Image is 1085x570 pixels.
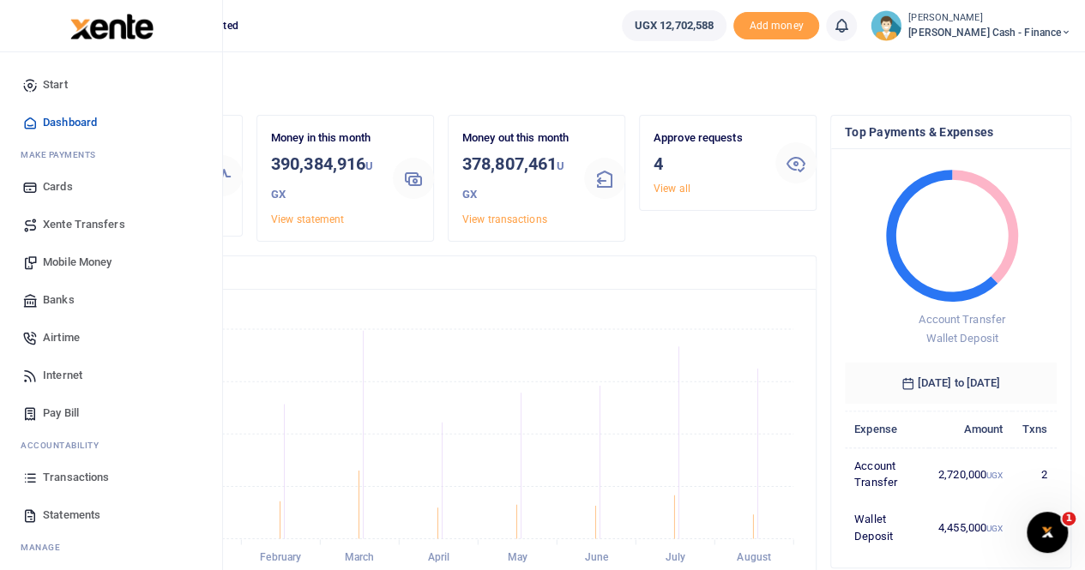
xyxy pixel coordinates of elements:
[33,439,99,452] span: countability
[14,534,208,561] li: M
[462,159,564,201] small: UGX
[43,469,109,486] span: Transactions
[929,411,1013,447] th: Amount
[14,104,208,141] a: Dashboard
[14,66,208,104] a: Start
[43,507,100,524] span: Statements
[871,10,901,41] img: profile-user
[733,18,819,31] a: Add money
[43,216,125,233] span: Xente Transfers
[14,459,208,496] a: Transactions
[29,541,61,554] span: anage
[733,12,819,40] li: Toup your wallet
[43,405,79,422] span: Pay Bill
[271,129,379,147] p: Money in this month
[845,447,929,501] td: Account Transfer
[986,471,1003,480] small: UGX
[925,332,998,345] span: Wallet Deposit
[654,151,762,177] h3: 4
[1027,512,1068,553] iframe: Intercom live chat
[70,14,154,39] img: logo-large
[14,281,208,319] a: Banks
[462,151,570,207] h3: 378,807,461
[43,291,75,309] span: Banks
[908,11,1071,26] small: [PERSON_NAME]
[271,159,373,201] small: UGX
[1062,512,1076,525] span: 1
[43,114,97,131] span: Dashboard
[733,12,819,40] span: Add money
[69,19,154,32] a: logo-small logo-large logo-large
[929,501,1013,555] td: 4,455,000
[845,123,1057,141] h4: Top Payments & Expenses
[14,141,208,168] li: M
[654,183,690,195] a: View all
[14,357,208,394] a: Internet
[986,524,1003,533] small: UGX
[43,178,73,195] span: Cards
[845,411,929,447] th: Expense
[14,394,208,432] a: Pay Bill
[845,363,1057,404] h6: [DATE] to [DATE]
[654,129,762,147] p: Approve requests
[615,10,733,41] li: Wallet ballance
[1012,501,1057,555] td: 1
[1012,411,1057,447] th: Txns
[871,10,1071,41] a: profile-user [PERSON_NAME] [PERSON_NAME] Cash - Finance
[65,74,1071,93] h4: Hello Pricillah
[43,367,82,384] span: Internet
[14,206,208,243] a: Xente Transfers
[1012,447,1057,501] td: 2
[929,447,1013,501] td: 2,720,000
[462,129,570,147] p: Money out this month
[29,148,96,161] span: ake Payments
[908,25,1071,40] span: [PERSON_NAME] Cash - Finance
[845,501,929,555] td: Wallet Deposit
[622,10,726,41] a: UGX 12,702,588
[260,551,301,563] tspan: February
[14,243,208,281] a: Mobile Money
[14,319,208,357] a: Airtime
[345,551,375,563] tspan: March
[43,329,80,346] span: Airtime
[462,213,547,225] a: View transactions
[737,551,771,563] tspan: August
[919,313,1005,326] span: Account Transfer
[14,432,208,459] li: Ac
[80,263,802,282] h4: Transactions Overview
[271,151,379,207] h3: 390,384,916
[635,17,714,34] span: UGX 12,702,588
[43,254,112,271] span: Mobile Money
[14,496,208,534] a: Statements
[271,213,344,225] a: View statement
[43,76,68,93] span: Start
[14,168,208,206] a: Cards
